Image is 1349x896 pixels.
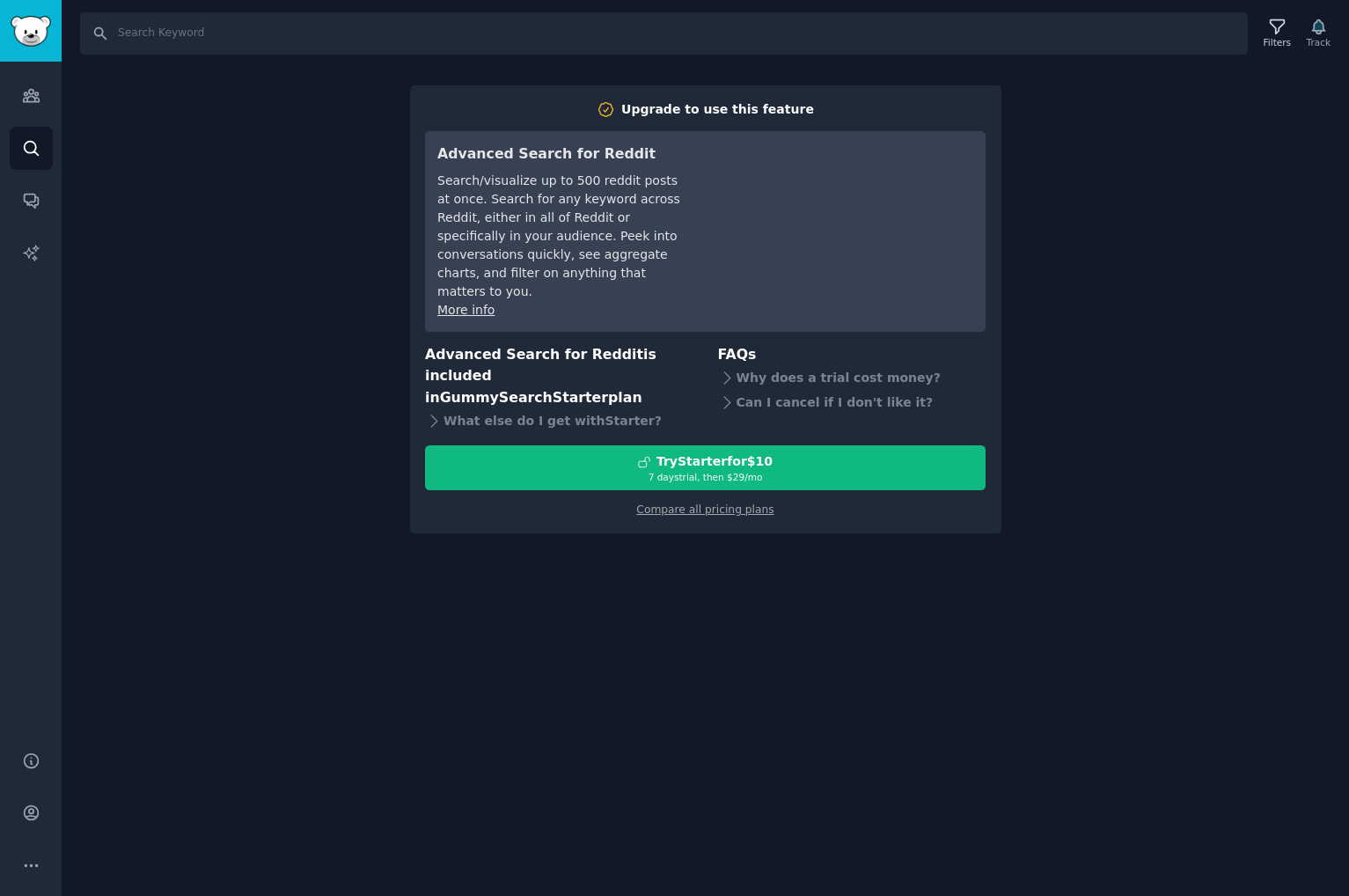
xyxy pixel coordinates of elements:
div: Upgrade to use this feature [621,100,814,119]
div: What else do I get with Starter ? [425,408,693,433]
div: Why does a trial cost money? [718,365,986,390]
img: GummySearch logo [11,16,51,47]
iframe: YouTube video player [709,143,973,275]
h3: Advanced Search for Reddit [437,143,685,165]
h3: FAQs [718,344,986,366]
div: Filters [1264,36,1291,48]
div: Search/visualize up to 500 reddit posts at once. Search for any keyword across Reddit, either in ... [437,172,685,301]
input: Search Keyword [80,12,1248,55]
div: 7 days trial, then $ 29 /mo [426,471,985,483]
div: Try Starter for $10 [656,452,773,471]
a: More info [437,303,495,317]
a: Compare all pricing plans [636,503,773,516]
h3: Advanced Search for Reddit is included in plan [425,344,693,409]
div: Can I cancel if I don't like it? [718,390,986,415]
button: TryStarterfor$107 daystrial, then $29/mo [425,445,986,490]
span: GummySearch Starter [440,389,608,406]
